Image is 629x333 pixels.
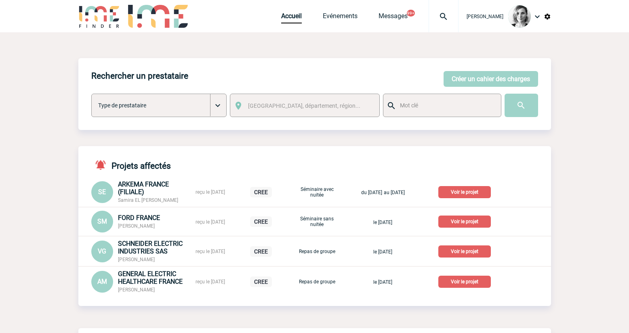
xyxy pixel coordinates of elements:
[508,5,531,28] img: 103019-1.png
[196,249,225,254] span: reçu le [DATE]
[97,218,107,225] span: SM
[297,186,337,198] p: Séminaire avec nuitée
[118,180,169,196] span: ARKEMA FRANCE (FILIALE)
[407,10,415,17] button: 99+
[297,279,337,285] p: Repas de groupe
[438,216,491,228] p: Voir le projet
[384,190,405,195] span: au [DATE]
[438,217,494,225] a: Voir le projet
[118,223,155,229] span: [PERSON_NAME]
[373,249,392,255] span: le [DATE]
[118,257,155,262] span: [PERSON_NAME]
[373,279,392,285] span: le [DATE]
[95,159,111,171] img: notifications-active-24-px-r.png
[398,100,494,111] input: Mot clé
[379,12,408,23] a: Messages
[118,240,183,255] span: SCHNEIDER ELECTRIC INDUSTRIES SAS
[323,12,358,23] a: Evénements
[250,187,272,197] p: CREE
[118,287,155,293] span: [PERSON_NAME]
[118,270,183,285] span: GENERAL ELECTRIC HEALTHCARE FRANCE
[438,276,491,288] p: Voir le projet
[98,188,106,196] span: SE
[373,220,392,225] span: le [DATE]
[505,94,538,117] input: Submit
[438,277,494,285] a: Voir le projet
[438,188,494,195] a: Voir le projet
[361,190,382,195] span: du [DATE]
[196,189,225,195] span: reçu le [DATE]
[78,5,120,28] img: IME-Finder
[98,247,106,255] span: VG
[297,249,337,254] p: Repas de groupe
[91,71,188,81] h4: Rechercher un prestataire
[196,219,225,225] span: reçu le [DATE]
[91,159,171,171] h4: Projets affectés
[281,12,302,23] a: Accueil
[97,278,107,285] span: AM
[118,197,178,203] span: Samira EL [PERSON_NAME]
[438,245,491,258] p: Voir le projet
[438,186,491,198] p: Voir le projet
[196,279,225,285] span: reçu le [DATE]
[438,247,494,255] a: Voir le projet
[118,214,160,222] span: FORD FRANCE
[250,276,272,287] p: CREE
[248,103,360,109] span: [GEOGRAPHIC_DATA], département, région...
[297,216,337,227] p: Séminaire sans nuitée
[467,14,503,19] span: [PERSON_NAME]
[250,216,272,227] p: CREE
[250,246,272,257] p: CREE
